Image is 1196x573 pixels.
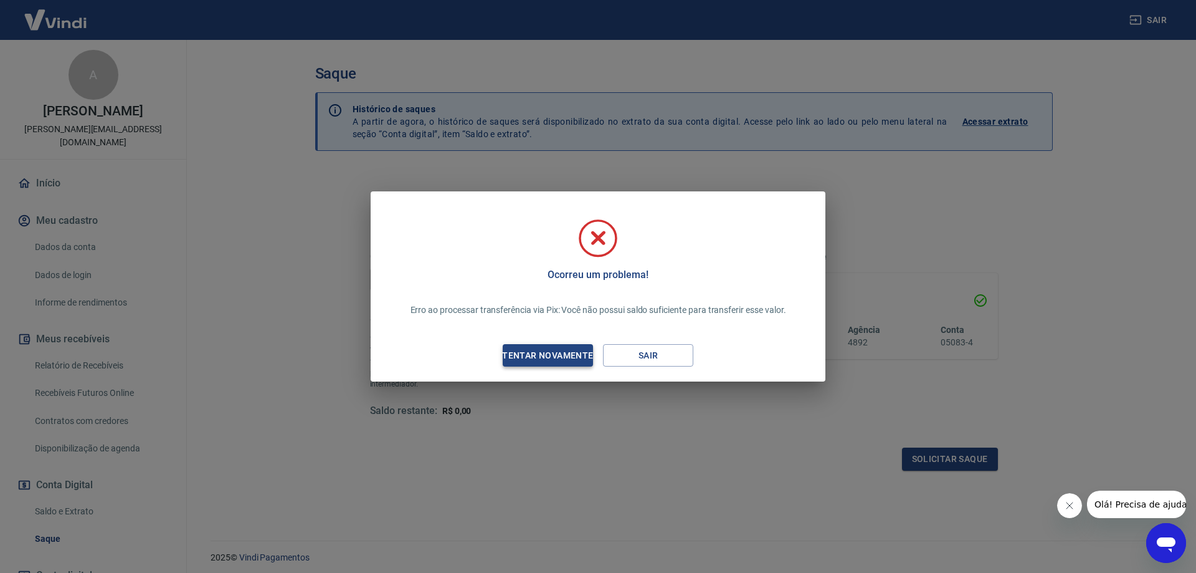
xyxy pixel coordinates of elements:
p: Erro ao processar transferência via Pix: Você não possui saldo suficiente para transferir esse va... [411,304,786,317]
iframe: Mensagem da empresa [1087,491,1186,518]
iframe: Fechar mensagem [1057,493,1082,518]
button: Sair [603,344,693,367]
span: Olá! Precisa de ajuda? [7,9,105,19]
h5: Ocorreu um problema! [548,269,648,281]
iframe: Botão para abrir a janela de mensagens [1146,523,1186,563]
div: Tentar novamente [487,348,608,364]
button: Tentar novamente [503,344,593,367]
